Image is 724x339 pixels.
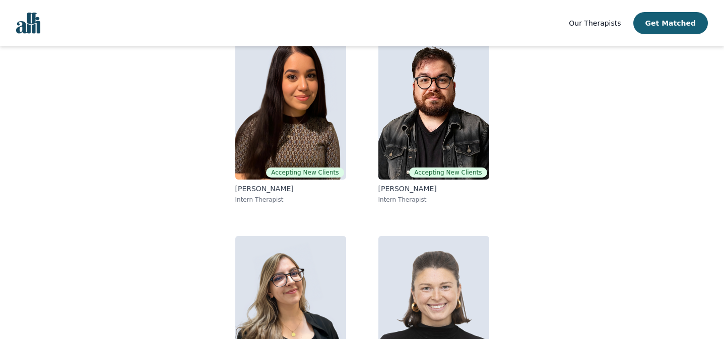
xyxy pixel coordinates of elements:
a: Heala MaudoodiAccepting New Clients[PERSON_NAME]Intern Therapist [227,27,354,212]
p: [PERSON_NAME] [235,184,346,194]
span: Our Therapists [569,19,621,27]
a: Freddie GiovaneAccepting New Clients[PERSON_NAME]Intern Therapist [370,27,497,212]
p: Intern Therapist [378,196,489,204]
a: Our Therapists [569,17,621,29]
p: Intern Therapist [235,196,346,204]
span: Accepting New Clients [409,167,487,178]
button: Get Matched [633,12,708,34]
img: Freddie Giovane [378,35,489,180]
p: [PERSON_NAME] [378,184,489,194]
img: Heala Maudoodi [235,35,346,180]
span: Accepting New Clients [266,167,344,178]
img: alli logo [16,13,40,34]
